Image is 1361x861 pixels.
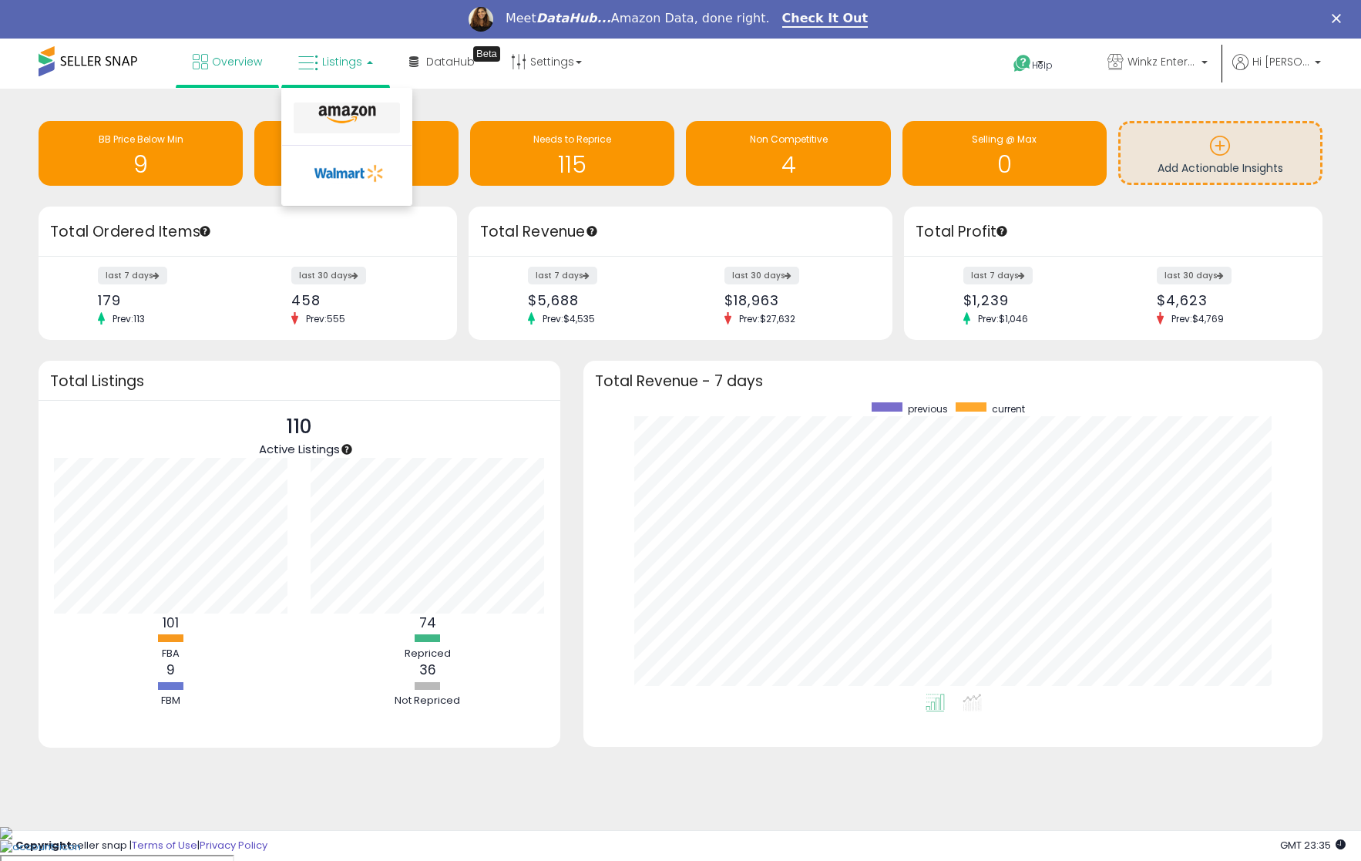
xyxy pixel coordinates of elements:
div: $18,963 [724,292,865,308]
label: last 7 days [963,267,1033,284]
div: Meet Amazon Data, done right. [506,11,770,26]
a: Check It Out [782,11,869,28]
span: Active Listings [259,441,340,457]
a: Settings [499,39,593,85]
a: Selling @ Max 0 [902,121,1107,186]
a: Help [1001,42,1083,89]
a: Inventory Age 0 [254,121,459,186]
b: 9 [166,661,175,679]
a: Add Actionable Insights [1121,123,1320,183]
span: Overview [212,54,262,69]
a: BB Price Below Min 9 [39,121,243,186]
label: last 7 days [528,267,597,284]
a: Non Competitive 4 [686,121,890,186]
label: last 30 days [1157,267,1232,284]
div: 458 [291,292,430,308]
div: Repriced [381,647,474,661]
span: Selling @ Max [972,133,1037,146]
div: Tooltip anchor [340,442,354,456]
div: $1,239 [963,292,1102,308]
div: Close [1332,14,1347,23]
i: DataHub... [536,11,611,25]
span: Prev: $4,535 [535,312,603,325]
a: Needs to Reprice 115 [470,121,674,186]
span: Prev: $1,046 [970,312,1036,325]
span: Hi [PERSON_NAME] [1252,54,1310,69]
span: DataHub [426,54,475,69]
b: 36 [419,661,436,679]
div: Not Repriced [381,694,474,708]
span: Non Competitive [750,133,828,146]
span: previous [908,402,948,415]
h3: Total Revenue [480,221,881,243]
span: Add Actionable Insights [1158,160,1283,176]
h1: 4 [694,152,882,177]
span: Prev: $4,769 [1164,312,1232,325]
label: last 30 days [724,267,799,284]
h1: 9 [46,152,235,177]
span: current [992,402,1025,415]
div: FBM [125,694,217,708]
h1: 0 [910,152,1099,177]
h3: Total Ordered Items [50,221,445,243]
h1: 115 [478,152,667,177]
a: Hi [PERSON_NAME] [1232,54,1321,89]
span: Needs to Reprice [533,133,611,146]
a: Overview [181,39,274,85]
div: Tooltip anchor [995,224,1009,238]
div: $5,688 [528,292,669,308]
div: FBA [125,647,217,661]
label: last 7 days [98,267,167,284]
div: Tooltip anchor [198,224,212,238]
h3: Total Listings [50,375,549,387]
h1: 0 [262,152,451,177]
b: 74 [419,614,436,632]
a: Listings [287,39,385,85]
span: Prev: 555 [298,312,353,325]
span: BB Price Below Min [99,133,183,146]
div: 179 [98,292,237,308]
span: Help [1032,59,1053,72]
h3: Total Profit [916,221,1311,243]
i: Get Help [1013,54,1032,73]
span: Prev: $27,632 [731,312,803,325]
span: Prev: 113 [105,312,153,325]
div: Tooltip anchor [473,46,500,62]
h3: Total Revenue - 7 days [595,375,1311,387]
span: Listings [322,54,362,69]
b: 101 [163,614,179,632]
div: Tooltip anchor [585,224,599,238]
span: Winkz Enterprises [1127,54,1197,69]
a: DataHub [398,39,486,85]
div: $4,623 [1157,292,1295,308]
img: Profile image for Georgie [469,7,493,32]
label: last 30 days [291,267,366,284]
a: Winkz Enterprises [1096,39,1219,89]
p: 110 [259,412,340,442]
